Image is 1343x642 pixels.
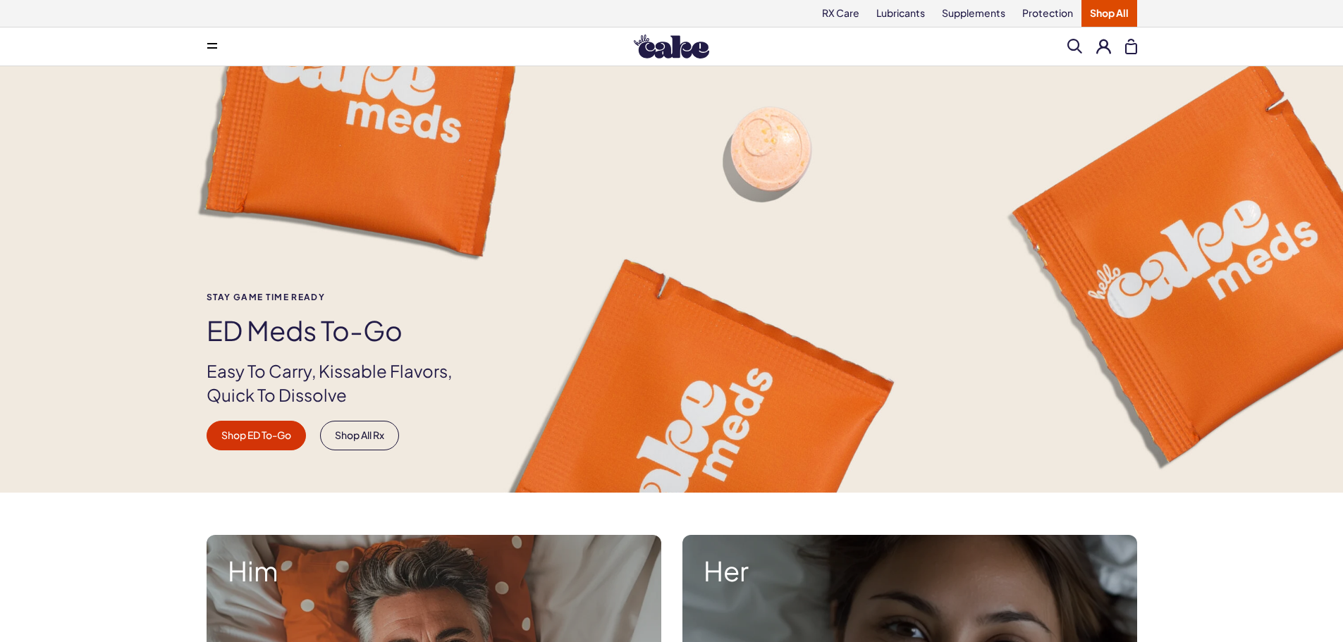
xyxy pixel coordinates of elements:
a: Shop ED To-Go [207,421,306,450]
span: Stay Game time ready [207,292,476,302]
p: Easy To Carry, Kissable Flavors, Quick To Dissolve [207,359,476,407]
a: Shop All Rx [320,421,399,450]
strong: Her [704,556,1116,586]
h1: ED Meds to-go [207,316,476,345]
img: Hello Cake [634,35,709,58]
strong: Him [228,556,640,586]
